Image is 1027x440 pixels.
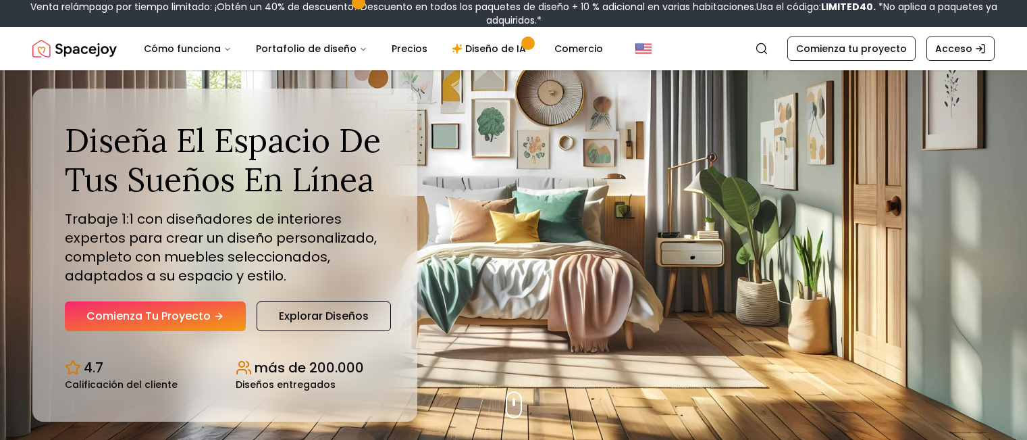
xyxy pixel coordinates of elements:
[65,378,178,391] font: Calificación del cliente
[441,35,541,62] a: Diseño de IA
[32,35,117,62] a: Alegría espacial
[635,41,652,57] img: Estados Unidos
[796,42,907,55] font: Comienza tu proyecto
[65,347,385,389] div: Estadísticas de diseño
[133,35,614,62] nav: Principal
[65,210,377,285] font: Trabaje 1:1 con diseñadores de interiores expertos para crear un diseño personalizado, completo c...
[787,36,916,61] a: Comienza tu proyecto
[65,301,246,331] a: Comienza tu proyecto
[86,308,211,324] font: Comienza tu proyecto
[256,42,357,55] font: Portafolio de diseño
[554,42,603,55] font: Comercio
[465,42,526,55] font: Diseño de IA
[257,301,391,331] a: Explorar diseños
[144,42,221,55] font: Cómo funciona
[381,35,438,62] a: Precios
[84,358,103,377] font: 4.7
[279,308,369,324] font: Explorar diseños
[926,36,995,61] a: Acceso
[544,35,614,62] a: Comercio
[392,42,427,55] font: Precios
[255,358,364,377] font: más de 200.000
[245,35,378,62] button: Portafolio de diseño
[133,35,242,62] button: Cómo funciona
[236,378,336,391] font: Diseños entregados
[32,35,117,62] img: Logotipo de Spacejoy
[935,42,972,55] font: Acceso
[65,120,381,200] font: Diseña el espacio de tus sueños en línea
[32,27,995,70] nav: Global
